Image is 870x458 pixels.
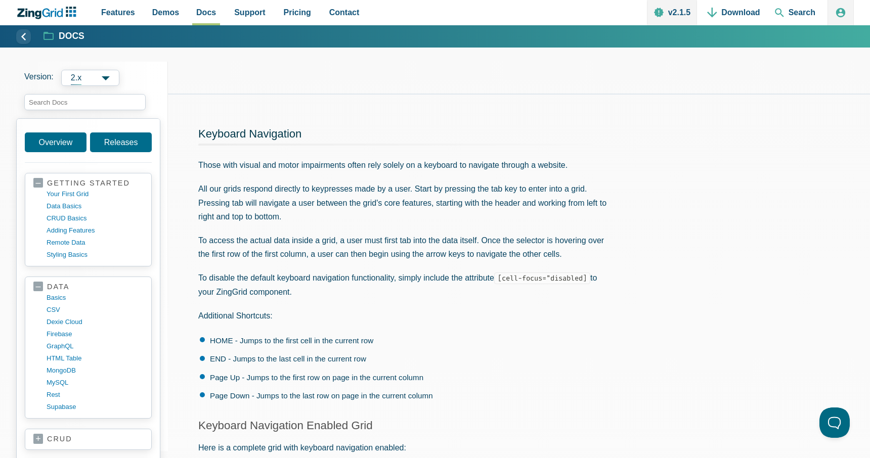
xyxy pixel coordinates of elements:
input: search input [24,94,146,110]
a: styling basics [47,249,143,261]
a: dexie cloud [47,316,143,328]
a: ZingChart Logo. Click to return to the homepage [16,7,81,19]
span: Contact [329,6,360,19]
span: Features [101,6,135,19]
span: Pricing [284,6,311,19]
a: CSV [47,304,143,316]
a: GraphQL [47,340,143,352]
li: END - Jumps to the last cell in the current row [200,353,608,365]
a: crud [33,434,143,444]
a: your first grid [47,188,143,200]
span: Support [234,6,265,19]
a: MySQL [47,377,143,389]
a: MongoDB [47,364,143,377]
a: firebase [47,328,143,340]
iframe: Help Scout Beacon - Open [819,407,850,438]
a: Docs [44,30,84,42]
a: getting started [33,178,143,188]
li: Page Up - Jumps to the first row on page in the current column [200,372,608,384]
li: Page Down - Jumps to the last row on page in the current column [200,390,608,402]
code: [cell-focus="disabled] [494,272,590,284]
label: Versions [24,70,160,86]
a: Overview [25,132,86,152]
a: supabase [47,401,143,413]
p: All our grids respond directly to keypresses made by a user. Start by pressing the tab key to ent... [198,182,608,223]
a: data basics [47,200,143,212]
a: CRUD basics [47,212,143,224]
p: To access the actual data inside a grid, a user must first tab into the data itself. Once the sel... [198,234,608,261]
span: Version: [24,70,54,86]
a: Releases [90,132,152,152]
li: HOME - Jumps to the first cell in the current row [200,335,608,347]
span: Docs [196,6,216,19]
strong: Docs [59,32,84,41]
p: To disable the default keyboard navigation functionality, simply include the attribute to your Zi... [198,271,608,298]
span: Demos [152,6,179,19]
a: Keyboard Navigation Enabled Grid [198,419,373,432]
a: rest [47,389,143,401]
a: remote data [47,237,143,249]
a: basics [47,292,143,304]
p: Those with visual and motor impairments often rely solely on a keyboard to navigate through a web... [198,158,608,172]
p: Additional Shortcuts: [198,309,608,323]
a: HTML table [47,352,143,364]
p: Here is a complete grid with keyboard navigation enabled: [198,441,608,454]
a: data [33,282,143,292]
a: Keyboard Navigation [198,127,301,140]
a: adding features [47,224,143,237]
